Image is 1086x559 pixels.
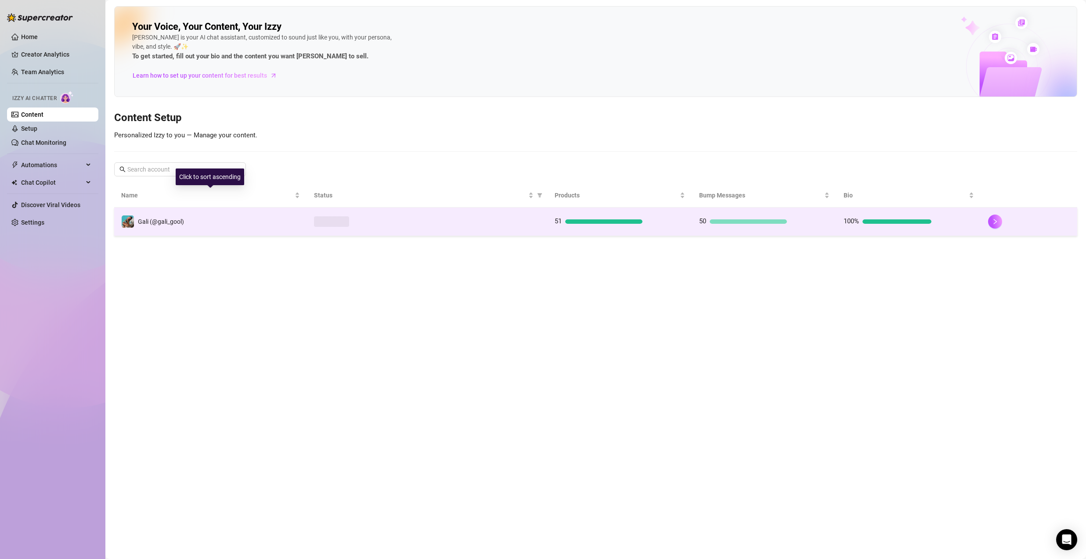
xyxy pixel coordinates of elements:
span: Gali (@gali_gool) [138,218,184,225]
div: Open Intercom Messenger [1056,529,1077,550]
span: Automations [21,158,83,172]
h3: Content Setup [114,111,1077,125]
th: Products [548,183,692,208]
a: Chat Monitoring [21,139,66,146]
h2: Your Voice, Your Content, Your Izzy [132,21,281,33]
img: AI Chatter [60,91,74,104]
img: Chat Copilot [11,179,17,186]
a: Home [21,33,38,40]
button: right [988,215,1002,229]
span: right [992,219,998,225]
div: Click to sort ascending [176,168,244,185]
span: Name [121,190,293,200]
th: Bio [837,183,981,208]
div: [PERSON_NAME] is your AI chat assistant, customized to sound just like you, with your persona, vi... [132,33,396,62]
th: Status [307,183,548,208]
span: Products [555,190,678,200]
a: Settings [21,219,44,226]
span: Bio [844,190,967,200]
input: Search account [127,165,234,174]
span: 51 [555,217,562,225]
a: Content [21,111,43,118]
span: filter [535,189,544,202]
a: Creator Analytics [21,47,91,61]
span: filter [537,193,542,198]
img: ai-chatter-content-library-cLFOSyPT.png [941,7,1077,97]
a: Team Analytics [21,68,64,75]
span: thunderbolt [11,161,18,168]
span: Learn how to set up your content for best results [133,71,267,80]
th: Name [114,183,307,208]
a: Setup [21,125,37,132]
span: Personalized Izzy to you — Manage your content. [114,131,257,139]
a: Discover Viral Videos [21,201,80,208]
span: arrow-right [269,71,278,80]
span: 50 [699,217,706,225]
th: Bump Messages [692,183,837,208]
strong: To get started, fill out your bio and the content you want [PERSON_NAME] to sell. [132,52,368,60]
span: Status [314,190,527,200]
a: Learn how to set up your content for best results [132,68,284,82]
span: Izzy AI Chatter [12,94,57,103]
span: Chat Copilot [21,176,83,190]
span: 100% [844,217,859,225]
img: logo-BBDzfeDw.svg [7,13,73,22]
img: Gali (@gali_gool) [122,215,134,228]
span: Bump Messages [699,190,823,200]
span: search [119,166,126,172]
